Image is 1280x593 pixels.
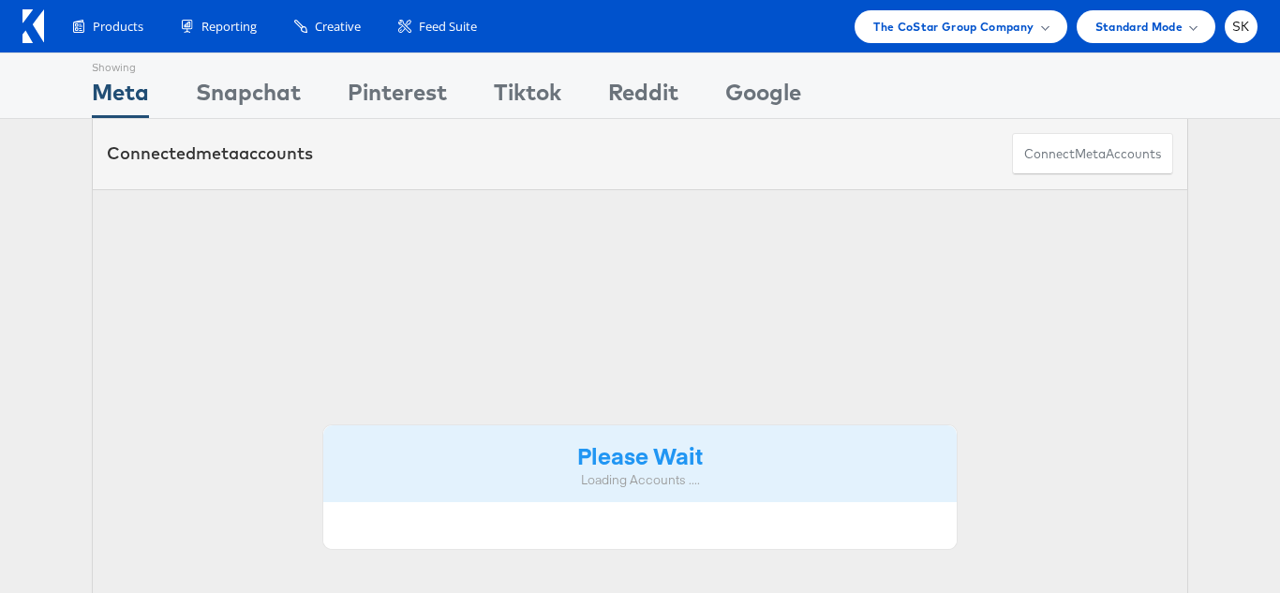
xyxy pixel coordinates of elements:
div: Connected accounts [107,141,313,166]
div: Google [725,76,801,118]
span: SK [1232,21,1250,33]
div: Tiktok [494,76,561,118]
div: Loading Accounts .... [337,471,943,489]
span: meta [196,142,239,164]
div: Pinterest [348,76,447,118]
span: Feed Suite [419,18,477,36]
span: Creative [315,18,361,36]
div: Meta [92,76,149,118]
span: The CoStar Group Company [873,17,1034,37]
strong: Please Wait [577,439,703,470]
span: Standard Mode [1095,17,1183,37]
div: Snapchat [196,76,301,118]
span: Reporting [201,18,257,36]
span: Products [93,18,143,36]
span: meta [1075,145,1106,163]
button: ConnectmetaAccounts [1012,133,1173,175]
div: Showing [92,53,149,76]
div: Reddit [608,76,678,118]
